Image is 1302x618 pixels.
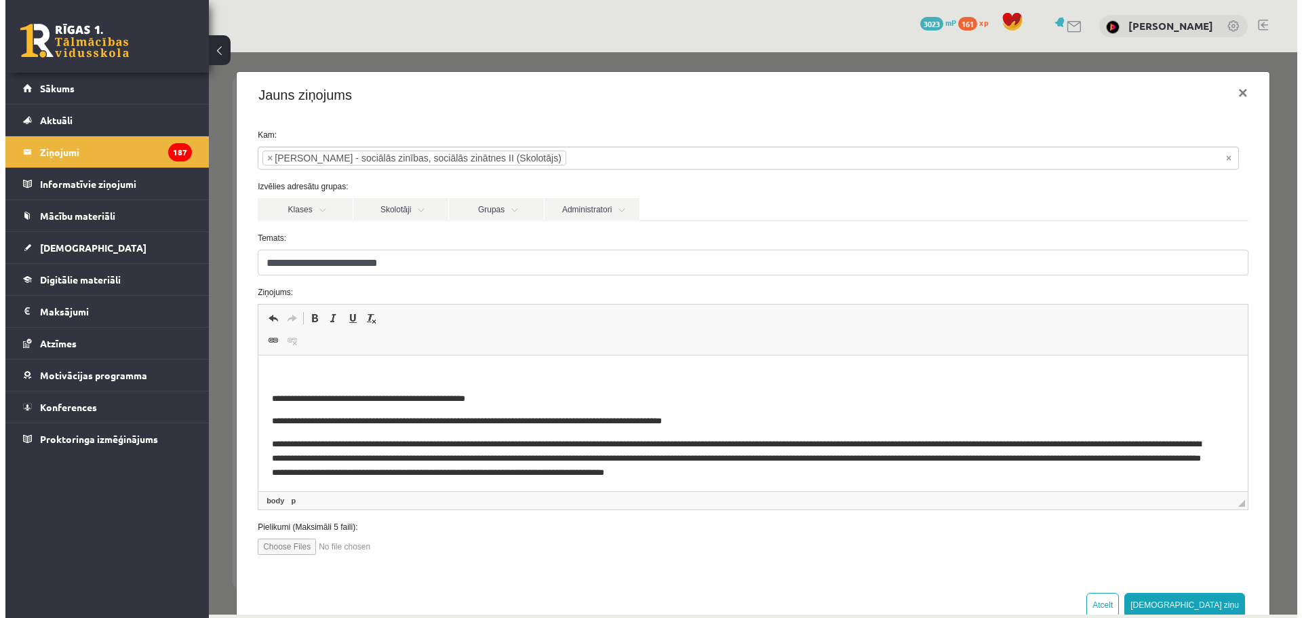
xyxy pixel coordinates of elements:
[953,17,989,28] a: 161 xp
[877,541,910,565] button: Atcelt
[153,257,172,275] a: Убрать форматирование
[18,232,186,263] a: [DEMOGRAPHIC_DATA]
[1029,448,1036,455] span: Перетащите для изменения размера
[18,423,186,455] a: Proktoringa izmēģinājums
[54,98,357,113] li: Anita Jozus - sociālās zinības, sociālās zinātnes II (Skolotājs)
[336,146,431,169] a: Administratori
[974,17,983,28] span: xp
[953,17,972,31] span: 161
[35,401,92,413] span: Konferences
[1123,19,1208,33] a: [PERSON_NAME]
[79,442,90,455] a: Элемент p
[915,17,938,31] span: 3023
[35,82,69,94] span: Sākums
[55,279,74,297] a: Вставить/Редактировать ссылку (Ctrl+K)
[55,442,78,455] a: Элемент body
[18,104,186,136] a: Aktuāli
[35,337,71,349] span: Atzīmes
[1019,22,1050,60] button: ×
[1017,99,1023,113] span: Noņemt visus vienumus
[35,168,186,199] legend: Informatīvie ziņojumi
[35,369,142,381] span: Motivācijas programma
[49,146,144,169] a: Klases
[39,234,1050,246] label: Ziņojums:
[74,279,93,297] a: Убрать ссылку
[39,469,1050,481] label: Pielikumi (Maksimāli 5 faili):
[74,257,93,275] a: Повторить (Ctrl+Y)
[35,296,186,327] legend: Maksājumi
[39,180,1050,192] label: Temats:
[18,168,186,199] a: Informatīvie ziņojumi
[39,77,1050,89] label: Kam:
[240,146,335,169] a: Grupas
[915,541,1036,565] button: [DEMOGRAPHIC_DATA] ziņu
[35,114,67,126] span: Aktuāli
[134,257,153,275] a: Подчеркнутый (Ctrl+U)
[39,128,1050,140] label: Izvēlies adresātu grupas:
[18,391,186,423] a: Konferences
[144,146,239,169] a: Skolotāji
[35,433,153,445] span: Proktoringa izmēģinājums
[35,242,141,254] span: [DEMOGRAPHIC_DATA]
[1101,20,1114,34] img: Marija Gudrenika
[18,296,186,327] a: Maksājumi
[50,33,143,53] h4: Jauns ziņojums
[58,99,64,113] span: ×
[18,264,186,295] a: Digitālie materiāli
[35,136,186,168] legend: Ziņojumi
[18,360,186,391] a: Motivācijas programma
[915,17,951,28] a: 3023 mP
[115,257,134,275] a: Курсив (Ctrl+I)
[18,200,186,231] a: Mācību materiāli
[18,136,186,168] a: Ziņojumi187
[14,14,976,147] body: Визуальный текстовый редактор, wiswyg-editor-47024856123340-1757234980-725
[163,143,186,161] i: 187
[96,257,115,275] a: Полужирный (Ctrl+B)
[50,303,1039,439] iframe: Визуальный текстовый редактор, wiswyg-editor-47024856123340-1757234980-725
[18,73,186,104] a: Sākums
[35,273,115,286] span: Digitālie materiāli
[35,210,110,222] span: Mācību materiāli
[15,24,123,58] a: Rīgas 1. Tālmācības vidusskola
[18,328,186,359] a: Atzīmes
[940,17,951,28] span: mP
[55,257,74,275] a: Отменить (Ctrl+Z)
